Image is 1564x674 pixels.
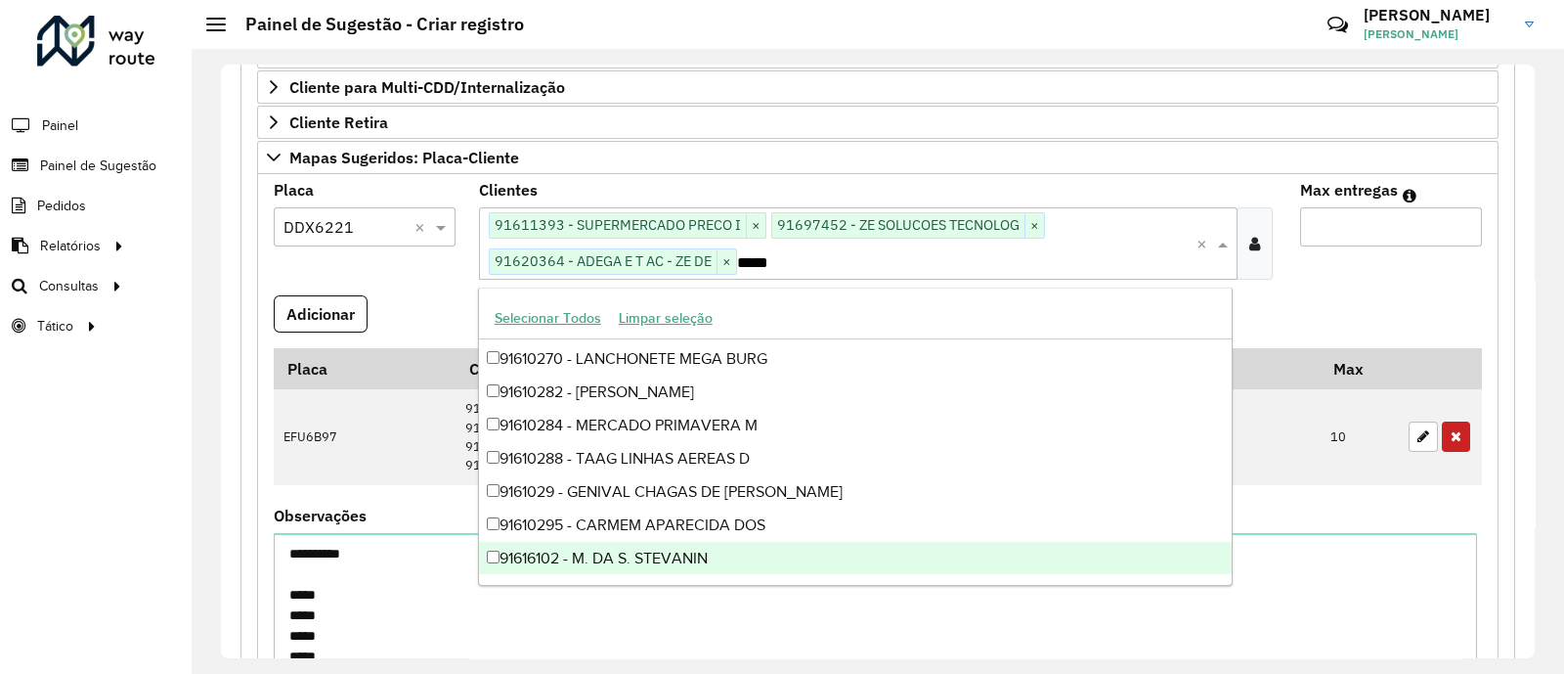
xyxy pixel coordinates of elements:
[289,79,565,95] span: Cliente para Multi-CDD/Internalização
[479,475,1233,509] div: 9161029 - GENIVAL CHAGAS DE [PERSON_NAME]
[1364,6,1510,24] h3: [PERSON_NAME]
[40,156,156,176] span: Painel de Sugestão
[257,106,1499,139] a: Cliente Retira
[274,178,314,202] label: Placa
[1196,232,1213,255] span: Clear all
[40,236,101,256] span: Relatórios
[610,303,721,334] button: Limpar seleção
[1321,389,1399,484] td: 10
[479,442,1233,475] div: 91610288 - TAAG LINHAS AEREAS D
[37,316,73,337] span: Tático
[1403,188,1416,203] em: Máximo de clientes que serão colocados na mesma rota com os clientes informados
[257,70,1499,104] a: Cliente para Multi-CDD/Internalização
[717,250,736,274] span: ×
[289,114,388,130] span: Cliente Retira
[274,348,456,389] th: Placa
[274,504,367,527] label: Observações
[289,150,519,165] span: Mapas Sugeridos: Placa-Cliente
[456,389,933,484] td: 91620063 91641988 91643096 91663070
[478,288,1234,586] ng-dropdown-panel: Options list
[42,115,78,136] span: Painel
[1024,214,1044,238] span: ×
[1317,4,1359,46] a: Contato Rápido
[479,509,1233,542] div: 91610295 - CARMEM APARECIDA DOS
[479,542,1233,575] div: 91616102 - M. DA S. STEVANIN
[479,409,1233,442] div: 91610284 - MERCADO PRIMAVERA M
[479,376,1233,409] div: 91610282 - [PERSON_NAME]
[746,214,765,238] span: ×
[37,196,86,216] span: Pedidos
[456,348,933,389] th: Código Cliente
[414,215,431,239] span: Clear all
[490,249,717,273] span: 91620364 - ADEGA E T AC - ZE DE
[226,14,524,35] h2: Painel de Sugestão - Criar registro
[486,303,610,334] button: Selecionar Todos
[257,141,1499,174] a: Mapas Sugeridos: Placa-Cliente
[1364,25,1510,43] span: [PERSON_NAME]
[479,178,538,202] label: Clientes
[39,276,99,296] span: Consultas
[274,389,456,484] td: EFU6B97
[1321,348,1399,389] th: Max
[274,295,368,333] button: Adicionar
[490,213,746,237] span: 91611393 - SUPERMERCADO PRECO I
[479,342,1233,376] div: 91610270 - LANCHONETE MEGA BURG
[1300,178,1398,202] label: Max entregas
[772,213,1024,237] span: 91697452 - ZE SOLUCOES TECNOLOG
